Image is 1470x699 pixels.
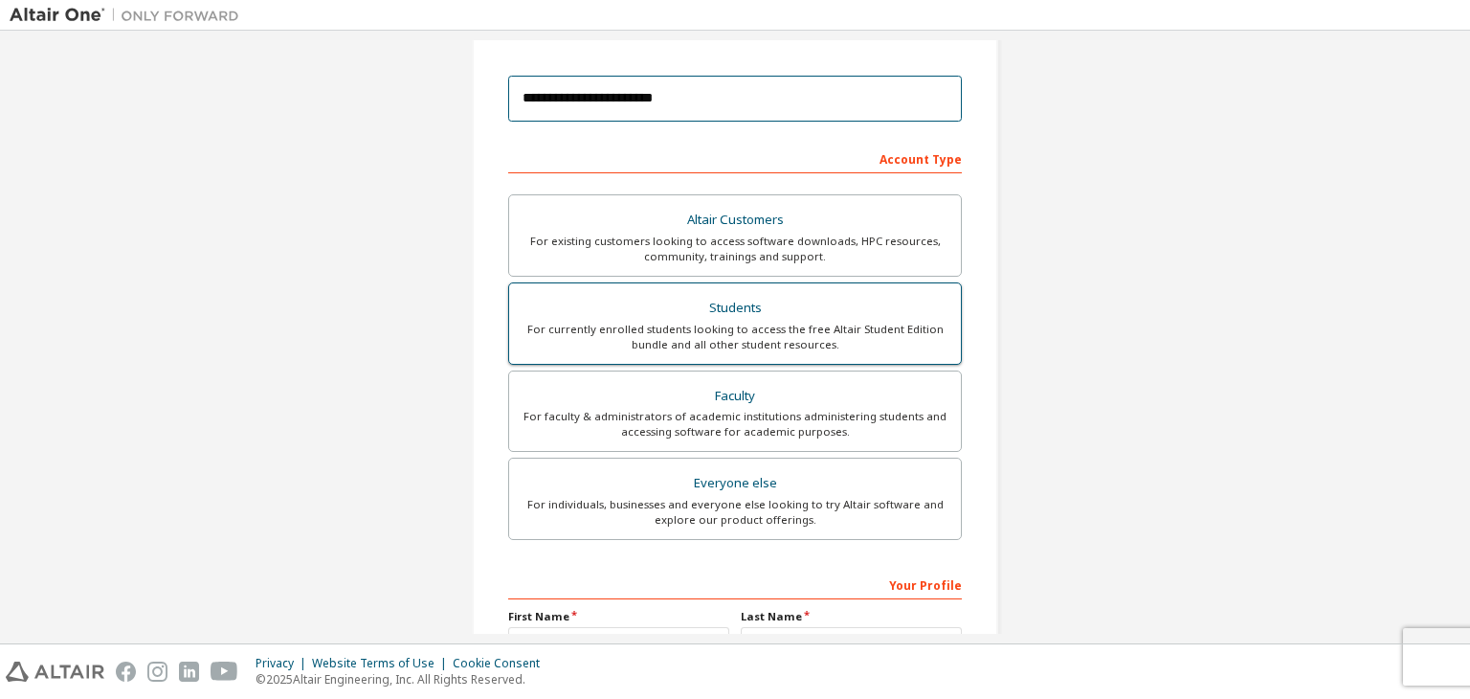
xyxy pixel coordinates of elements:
label: First Name [508,609,729,624]
label: Last Name [741,609,962,624]
div: Faculty [521,383,949,410]
img: facebook.svg [116,662,136,682]
div: Website Terms of Use [312,656,453,671]
div: Altair Customers [521,207,949,234]
div: Everyone else [521,470,949,497]
div: Students [521,295,949,322]
div: For currently enrolled students looking to access the free Altair Student Edition bundle and all ... [521,322,949,352]
div: For existing customers looking to access software downloads, HPC resources, community, trainings ... [521,234,949,264]
img: altair_logo.svg [6,662,104,682]
div: Privacy [256,656,312,671]
div: Account Type [508,143,962,173]
img: linkedin.svg [179,662,199,682]
div: For faculty & administrators of academic institutions administering students and accessing softwa... [521,409,949,440]
img: Altair One [10,6,249,25]
img: instagram.svg [147,662,167,682]
p: © 2025 Altair Engineering, Inc. All Rights Reserved. [256,671,551,688]
div: Cookie Consent [453,656,551,671]
div: Your Profile [508,569,962,599]
div: For individuals, businesses and everyone else looking to try Altair software and explore our prod... [521,497,949,528]
img: youtube.svg [211,662,238,682]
